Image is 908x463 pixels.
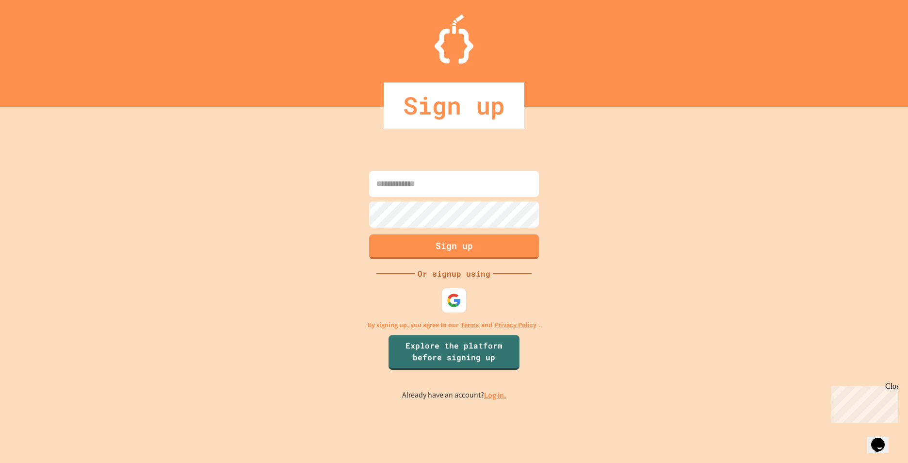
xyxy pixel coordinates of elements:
a: Terms [461,320,479,330]
div: Or signup using [415,268,493,280]
p: Already have an account? [402,389,506,401]
a: Log in. [484,390,506,400]
iframe: chat widget [827,382,898,423]
p: By signing up, you agree to our and . [368,320,541,330]
div: Sign up [384,83,524,129]
button: Sign up [369,234,539,259]
div: Chat with us now!Close [4,4,67,62]
a: Privacy Policy [495,320,536,330]
iframe: chat widget [867,424,898,453]
img: Logo.svg [435,15,473,64]
a: Explore the platform before signing up [389,335,519,370]
img: google-icon.svg [447,293,461,308]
